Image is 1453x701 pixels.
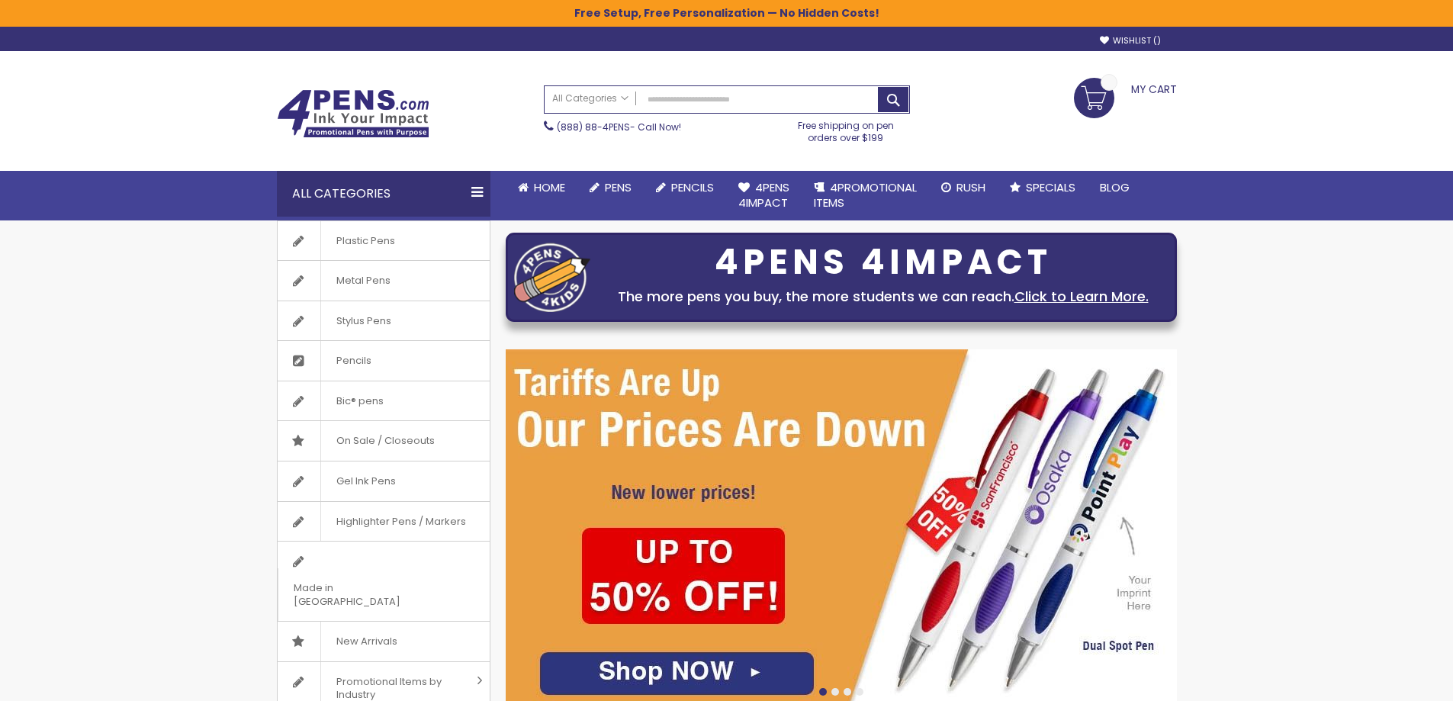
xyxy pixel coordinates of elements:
a: Pencils [644,171,726,204]
a: 4Pens4impact [726,171,802,220]
a: Made in [GEOGRAPHIC_DATA] [278,542,490,621]
a: On Sale / Closeouts [278,421,490,461]
span: On Sale / Closeouts [320,421,450,461]
span: Specials [1026,179,1075,195]
span: Pencils [320,341,387,381]
a: Specials [998,171,1088,204]
a: Stylus Pens [278,301,490,341]
a: Metal Pens [278,261,490,301]
span: Gel Ink Pens [320,461,411,501]
a: (888) 88-4PENS [557,121,630,133]
span: Home [534,179,565,195]
a: 4PROMOTIONALITEMS [802,171,929,220]
div: The more pens you buy, the more students we can reach. [598,286,1169,307]
span: Plastic Pens [320,221,410,261]
span: Stylus Pens [320,301,407,341]
span: All Categories [552,92,628,105]
a: New Arrivals [278,622,490,661]
a: Click to Learn More. [1014,287,1149,306]
div: All Categories [277,171,490,217]
a: All Categories [545,86,636,111]
img: four_pen_logo.png [514,243,590,312]
span: 4Pens 4impact [738,179,789,211]
a: Home [506,171,577,204]
a: Rush [929,171,998,204]
a: Pencils [278,341,490,381]
a: Gel Ink Pens [278,461,490,501]
span: Rush [956,179,985,195]
a: Highlighter Pens / Markers [278,502,490,542]
img: 4Pens Custom Pens and Promotional Products [277,89,429,138]
span: Pens [605,179,632,195]
a: Wishlist [1100,35,1161,47]
span: - Call Now! [557,121,681,133]
a: Pens [577,171,644,204]
span: 4PROMOTIONAL ITEMS [814,179,917,211]
div: Free shipping on pen orders over $199 [782,114,910,144]
span: Pencils [671,179,714,195]
span: Bic® pens [320,381,399,421]
span: Made in [GEOGRAPHIC_DATA] [278,568,452,621]
span: Metal Pens [320,261,406,301]
span: New Arrivals [320,622,413,661]
a: Bic® pens [278,381,490,421]
span: Highlighter Pens / Markers [320,502,481,542]
a: Plastic Pens [278,221,490,261]
a: Blog [1088,171,1142,204]
span: Blog [1100,179,1130,195]
div: 4PENS 4IMPACT [598,246,1169,278]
